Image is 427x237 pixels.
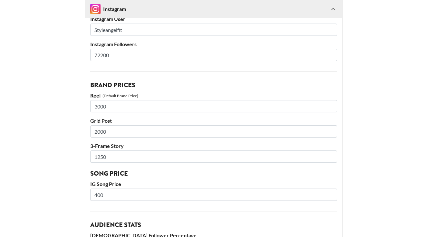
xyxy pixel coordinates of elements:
[90,222,337,228] h3: Audience Stats
[90,16,337,22] label: Instagram User
[90,4,126,14] div: Instagram
[90,118,337,124] label: Grid Post
[90,92,101,99] label: Reel
[90,170,337,177] h3: Song Price
[90,181,337,187] label: IG Song Price
[90,82,337,88] h3: Brand Prices
[90,41,337,47] label: Instagram Followers
[90,4,101,14] img: Instagram
[101,93,138,98] div: - (Default Brand Price)
[90,143,337,149] label: 3-Frame Story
